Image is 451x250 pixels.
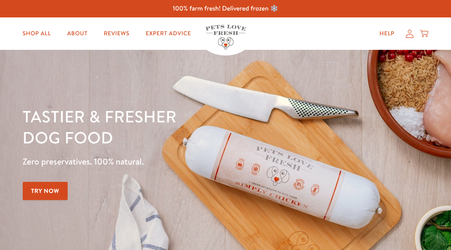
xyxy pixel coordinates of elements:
[373,26,401,42] a: Help
[23,154,293,169] p: Zero preservatives. 100% natural.
[23,182,68,200] a: Try Now
[139,26,197,42] a: Expert Advice
[16,26,58,42] a: Shop All
[97,26,136,42] a: Reviews
[205,25,246,49] img: Pets Love Fresh
[61,26,94,42] a: About
[23,106,293,148] h1: Tastier & fresher dog food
